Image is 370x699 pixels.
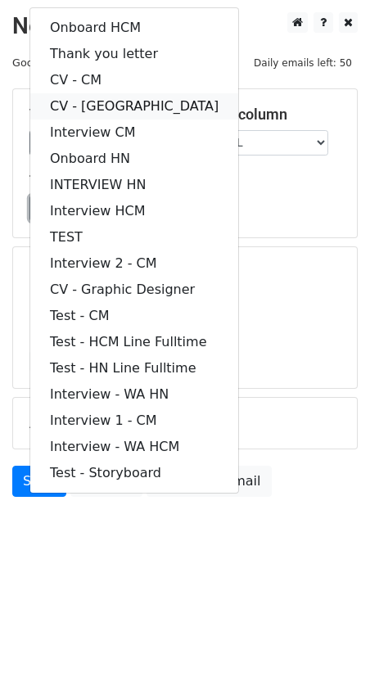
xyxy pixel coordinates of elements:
[30,120,238,146] a: Interview CM
[288,620,370,699] iframe: Chat Widget
[12,12,358,40] h2: New Campaign
[30,277,238,303] a: CV - Graphic Designer
[30,15,238,41] a: Onboard HCM
[30,460,238,486] a: Test - Storyboard
[12,466,66,497] a: Send
[248,54,358,72] span: Daily emails left: 50
[30,381,238,408] a: Interview - WA HN
[197,106,341,124] h5: Email column
[30,224,238,250] a: TEST
[30,93,238,120] a: CV - [GEOGRAPHIC_DATA]
[30,250,238,277] a: Interview 2 - CM
[12,56,183,69] small: Google Sheet:
[30,355,238,381] a: Test - HN Line Fulltime
[30,303,238,329] a: Test - CM
[30,198,238,224] a: Interview HCM
[30,146,238,172] a: Onboard HN
[248,56,358,69] a: Daily emails left: 50
[30,172,238,198] a: INTERVIEW HN
[30,67,238,93] a: CV - CM
[30,329,238,355] a: Test - HCM Line Fulltime
[30,434,238,460] a: Interview - WA HCM
[30,408,238,434] a: Interview 1 - CM
[30,41,238,67] a: Thank you letter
